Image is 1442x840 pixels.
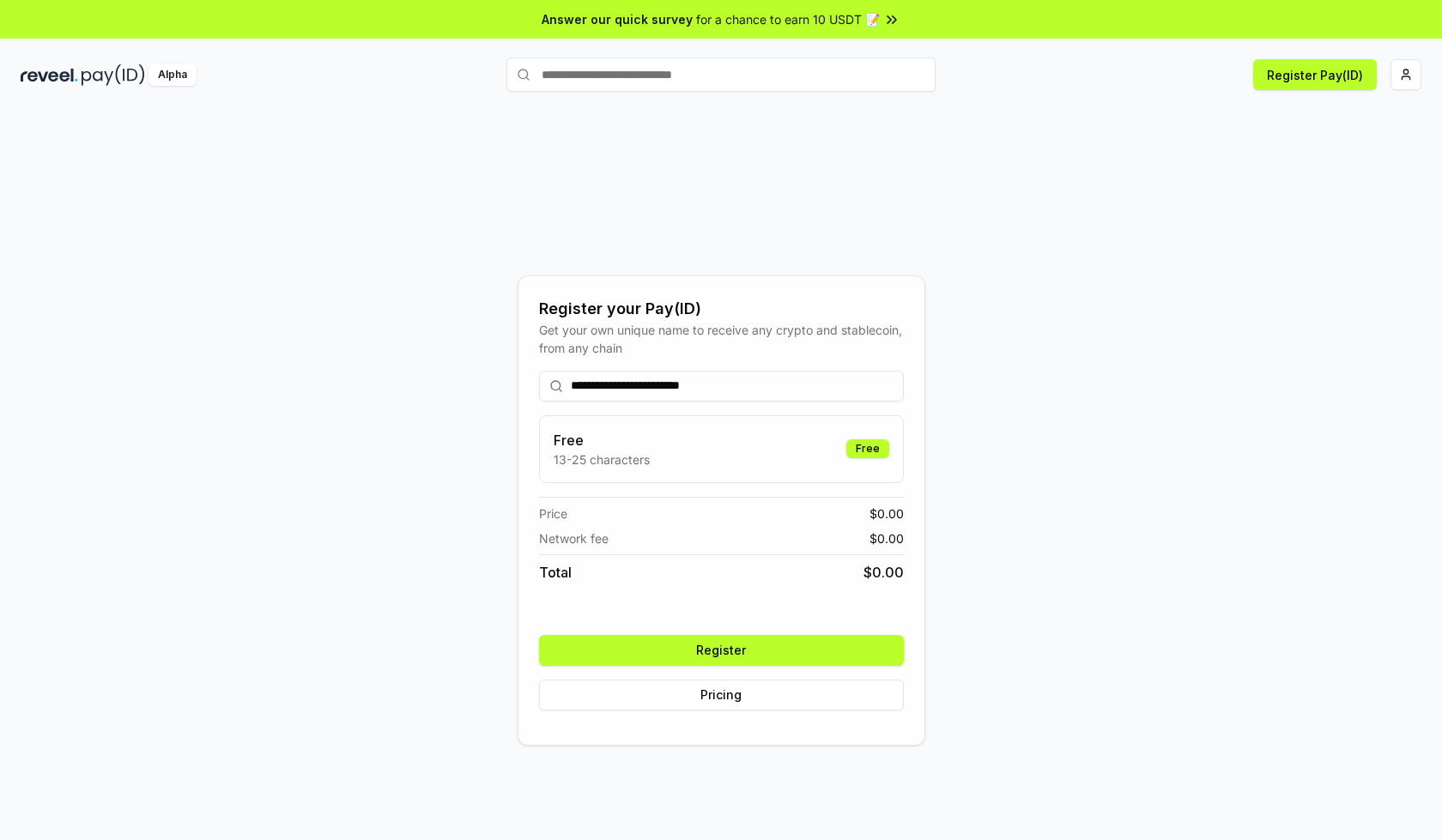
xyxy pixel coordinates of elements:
div: Get your own unique name to receive any crypto and stablecoin, from any chain [539,321,904,357]
span: Price [539,505,567,523]
span: $ 0.00 [869,529,904,547]
button: Register [539,635,904,666]
button: Pricing [539,680,904,710]
span: $ 0.00 [869,505,904,523]
button: Register Pay(ID) [1253,59,1377,90]
div: Register your Pay(ID) [539,297,904,321]
div: Free [846,439,889,458]
img: pay_id [82,64,145,86]
span: Total [539,562,572,583]
span: for a chance to earn 10 USDT 📝 [696,10,880,28]
p: 13-25 characters [554,450,650,468]
span: $ 0.00 [863,562,904,583]
h3: Free [554,430,650,450]
span: Network fee [539,529,609,547]
span: Answer our quick survey [542,10,693,28]
div: Alpha [148,64,197,86]
img: reveel_dark [21,64,78,86]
